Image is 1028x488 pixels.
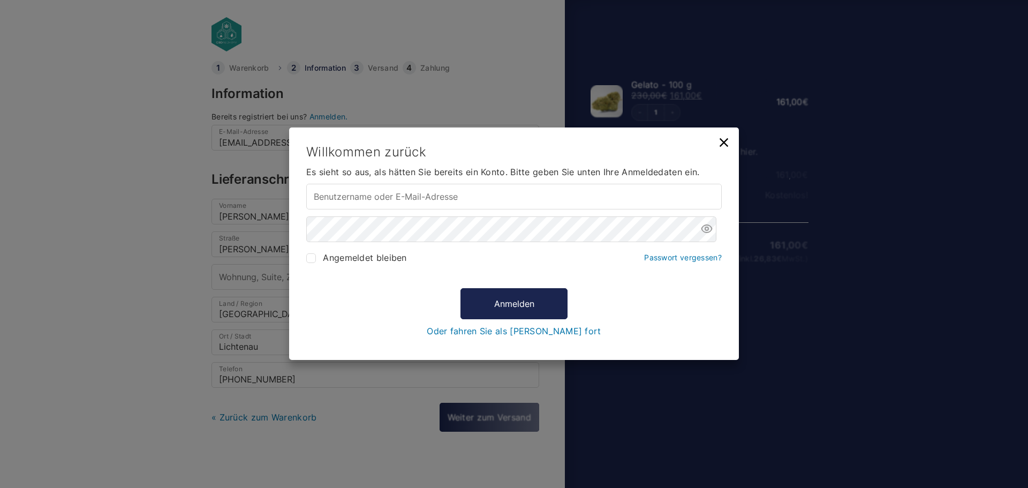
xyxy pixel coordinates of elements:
[306,184,722,210] input: Benutzername oder E-Mail-Adresse
[306,145,722,160] h3: Willkommen zurück
[644,253,722,262] a: Passwort vergessen?
[427,326,601,336] a: Oder fahren Sie als [PERSON_NAME] fort
[306,167,722,177] span: Es sieht so aus, als hätten Sie bereits ein Konto. Bitte geben Sie unten Ihre Anmeldedaten ein.
[460,288,568,319] button: Anmelden
[306,254,316,264] input: Angemeldet bleiben
[323,253,406,264] span: Angemeldet bleiben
